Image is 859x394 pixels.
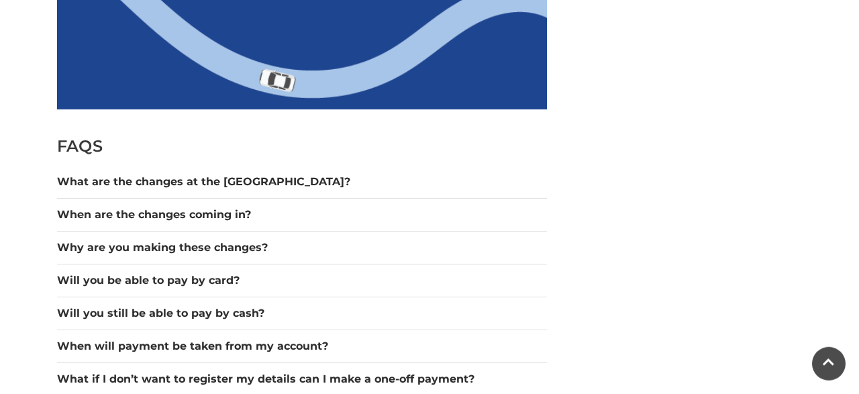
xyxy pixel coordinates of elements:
button: What if I don’t want to register my details can I make a one-off payment? [57,371,547,387]
button: Will you be able to pay by card? [57,273,547,289]
button: What are the changes at the [GEOGRAPHIC_DATA]? [57,174,547,190]
button: When are the changes coming in? [57,207,547,223]
span: FAQS [57,136,103,156]
button: When will payment be taken from my account? [57,338,547,354]
button: Will you still be able to pay by cash? [57,305,547,322]
button: Why are you making these changes? [57,240,547,256]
